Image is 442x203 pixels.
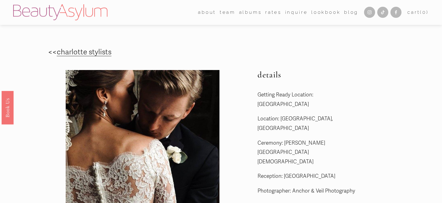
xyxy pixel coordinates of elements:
[48,45,167,59] p: <<
[407,8,429,17] a: 0 items in cart
[220,8,235,17] span: team
[258,186,359,196] p: Photographer: Anchor & Veil Photography
[390,7,401,18] a: Facebook
[364,7,375,18] a: Instagram
[258,70,359,80] h2: details
[311,8,341,17] a: Lookbook
[258,114,359,133] p: Location: [GEOGRAPHIC_DATA], [GEOGRAPHIC_DATA]
[258,172,359,181] p: Reception: [GEOGRAPHIC_DATA]
[198,8,216,17] span: about
[239,8,262,17] a: albums
[57,48,111,57] a: charlotte stylists
[422,10,426,15] span: 0
[258,90,359,109] p: Getting Ready Location: [GEOGRAPHIC_DATA]
[198,8,216,17] a: folder dropdown
[2,91,14,124] a: Book Us
[258,139,359,167] p: Ceremony: [PERSON_NAME][GEOGRAPHIC_DATA][DEMOGRAPHIC_DATA]
[344,8,358,17] a: Blog
[220,8,235,17] a: folder dropdown
[377,7,388,18] a: TikTok
[265,8,281,17] a: Rates
[420,10,428,15] span: ( )
[285,8,308,17] a: Inquire
[13,4,107,20] img: Beauty Asylum | Bridal Hair &amp; Makeup Charlotte &amp; Atlanta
